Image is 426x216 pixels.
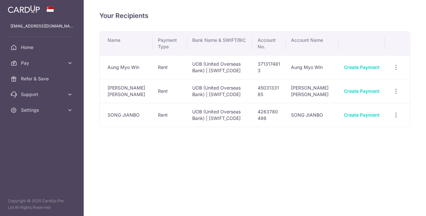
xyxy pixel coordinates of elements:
[286,55,339,79] td: Aung Myo Win
[286,79,339,103] td: [PERSON_NAME] [PERSON_NAME]
[21,44,64,51] span: Home
[100,103,153,127] td: SONG JIANBO
[252,32,285,55] th: Account No.
[100,32,153,55] th: Name
[252,103,285,127] td: 4263780498
[187,55,252,79] td: UOB (United Overseas Bank) | [SWIFT_CODE]
[344,88,380,94] a: Create Payment
[286,103,339,127] td: SONG JIANBO
[153,79,187,103] td: Rent
[252,55,285,79] td: 3713174813
[21,107,64,113] span: Settings
[286,32,339,55] th: Account Name
[344,64,380,70] a: Create Payment
[187,103,252,127] td: UOB (United Overseas Bank) | [SWIFT_CODE]
[153,32,187,55] th: Payment Type
[100,55,153,79] td: Aung Myo Win
[100,79,153,103] td: [PERSON_NAME] [PERSON_NAME]
[187,79,252,103] td: UOB (United Overseas Bank) | [SWIFT_CODE]
[21,60,64,66] span: Pay
[21,91,64,98] span: Support
[252,79,285,103] td: 4503133185
[187,32,252,55] th: Bank Name & SWIFT/BIC
[381,196,419,213] iframe: ウィジェットを開いて詳しい情報を確認できます
[99,10,410,21] h4: Your Recipients
[153,103,187,127] td: Rent
[21,75,64,82] span: Refer & Save
[8,5,40,13] img: CardUp
[153,55,187,79] td: Rent
[10,23,73,29] p: [EMAIL_ADDRESS][DOMAIN_NAME]
[344,112,380,118] a: Create Payment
